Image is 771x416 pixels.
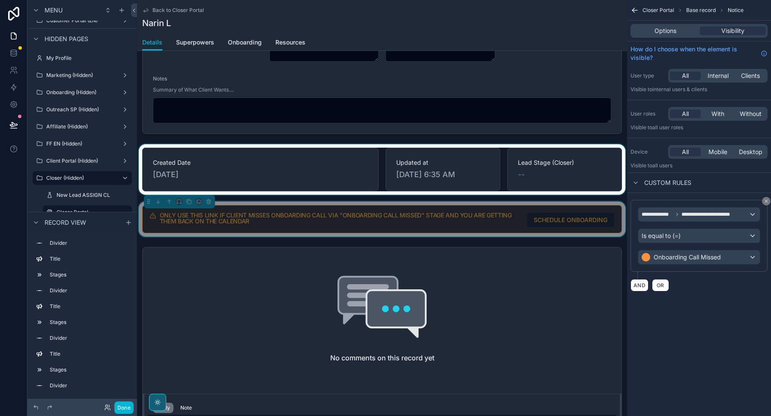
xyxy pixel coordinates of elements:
span: Menu [45,6,63,15]
label: Affiliate (Hidden) [46,123,118,130]
button: SCHEDULE ONBOARDING [526,212,615,228]
label: Stages [50,319,128,326]
a: Customer Portal (EN) [33,14,132,27]
label: Device [631,149,665,155]
a: FF EN (Hidden) [33,137,132,151]
label: New Lead ASSIGN CL [57,192,130,199]
span: OR [655,282,666,288]
a: Back to Closer Portal [142,7,204,14]
a: Details [142,35,162,51]
span: Onboarding [228,38,262,47]
span: Options [654,27,676,35]
p: Visible to [631,124,768,131]
a: Client Portal (Hidden) [33,154,132,168]
h1: Narin L [142,17,171,29]
label: User roles [631,110,665,117]
span: Closer Portal [642,7,674,14]
span: All [682,71,689,80]
span: Notice [728,7,744,14]
button: AND [631,279,648,291]
span: All [682,110,689,118]
span: Internal [708,71,729,80]
span: With [711,110,724,118]
span: Back to Closer Portal [152,7,204,14]
span: SCHEDULE ONBOARDING [534,216,607,224]
a: Onboarding [228,35,262,52]
label: Title [50,256,128,262]
p: Visible to [631,162,768,169]
span: Mobile [708,148,727,156]
label: Stages [50,366,128,373]
span: Onboarding Call Missed [654,253,721,261]
label: Onboarding (Hidden) [46,89,118,96]
span: Is equal to (=) [642,232,681,240]
a: Outreach SP (Hidden) [33,103,132,116]
label: Closer Portal [57,209,127,216]
label: Title [50,398,128,405]
button: OR [652,279,669,291]
label: Divider [50,240,128,247]
label: Divider [50,335,128,342]
span: Custom rules [644,178,691,187]
a: Resources [275,35,305,52]
label: Stages [50,271,128,278]
span: Desktop [739,148,762,156]
label: Title [50,351,128,357]
a: Superpowers [176,35,214,52]
button: Done [114,401,134,414]
a: My Profile [33,51,132,65]
a: Affiliate (Hidden) [33,120,132,134]
div: scrollable content [27,232,137,399]
span: Internal users & clients [652,86,707,92]
span: Base record [686,7,716,14]
span: Details [142,38,162,47]
button: Is equal to (=) [638,229,760,243]
label: Closer (Hidden) [46,175,115,181]
span: Visibility [721,27,744,35]
p: Visible to [631,86,768,93]
button: Onboarding Call Missed [638,250,760,264]
label: Outreach SP (Hidden) [46,106,118,113]
label: Client Portal (Hidden) [46,157,118,164]
label: User type [631,72,665,79]
span: Resources [275,38,305,47]
a: How do I choose when the element is visible? [631,45,768,62]
label: Marketing (Hidden) [46,72,118,79]
span: Without [740,110,762,118]
label: Divider [50,287,128,294]
a: Closer Portal [43,205,132,219]
label: FF EN (Hidden) [46,140,118,147]
span: All user roles [652,124,683,131]
a: Marketing (Hidden) [33,68,132,82]
span: Record view [45,218,86,227]
label: My Profile [46,55,130,62]
label: Customer Portal (EN) [46,17,118,24]
span: Superpowers [176,38,214,47]
label: Title [50,303,128,310]
h5: ONLY USE THIS LINK IF CLIENT MISSES ONBOARDING CALL VIA "ONBOARDING CALL MISSED" STAGE AND YOU AR... [160,212,520,224]
label: Divider [50,382,128,389]
a: Closer (Hidden) [33,171,132,185]
span: All [682,148,689,156]
span: Hidden pages [45,35,88,43]
span: all users [652,162,672,169]
a: New Lead ASSIGN CL [43,188,132,202]
span: How do I choose when the element is visible? [631,45,757,62]
a: Onboarding (Hidden) [33,86,132,99]
span: Clients [741,71,760,80]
